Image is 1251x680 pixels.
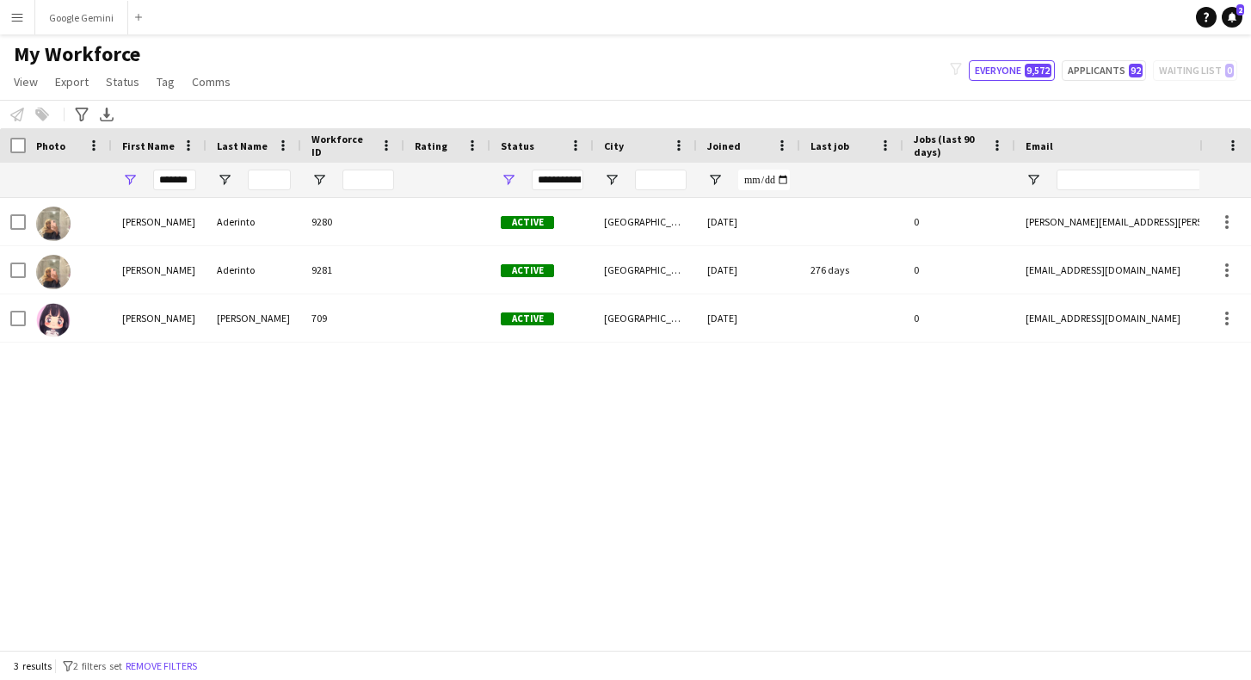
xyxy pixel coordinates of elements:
div: 0 [903,198,1015,245]
div: [PERSON_NAME] [112,198,206,245]
div: 9280 [301,198,404,245]
img: Tiffany Aderinto [36,207,71,241]
button: Open Filter Menu [122,172,138,188]
span: 9,572 [1025,64,1051,77]
div: [DATE] [697,246,800,294]
span: View [14,74,38,90]
span: 92 [1129,64,1143,77]
div: [PERSON_NAME] [206,294,301,342]
span: Photo [36,139,65,152]
div: 0 [903,246,1015,294]
app-action-btn: Advanced filters [71,104,92,125]
span: City [604,139,624,152]
input: City Filter Input [635,170,687,190]
button: Open Filter Menu [1026,172,1041,188]
div: [GEOGRAPHIC_DATA] [594,198,697,245]
img: Tiffany Aderinto [36,255,71,289]
span: Status [501,139,534,152]
span: First Name [122,139,175,152]
span: 2 [1236,4,1244,15]
input: Last Name Filter Input [248,170,291,190]
span: Email [1026,139,1053,152]
button: Open Filter Menu [604,172,619,188]
span: Joined [707,139,741,152]
button: Remove filters [122,657,200,676]
div: 9281 [301,246,404,294]
div: 0 [903,294,1015,342]
input: First Name Filter Input [153,170,196,190]
div: 276 days [800,246,903,294]
a: Comms [185,71,237,93]
span: Active [501,264,554,277]
span: Last job [810,139,849,152]
div: [PERSON_NAME] [112,294,206,342]
a: Status [99,71,146,93]
div: [GEOGRAPHIC_DATA] [594,294,697,342]
input: Joined Filter Input [738,170,790,190]
span: 2 filters set [73,659,122,672]
a: Tag [150,71,182,93]
span: Status [106,74,139,90]
span: Comms [192,74,231,90]
div: Aderinto [206,246,301,294]
button: Open Filter Menu [501,172,516,188]
div: 709 [301,294,404,342]
button: Open Filter Menu [707,172,723,188]
div: Aderinto [206,198,301,245]
button: Everyone9,572 [969,60,1055,81]
span: My Workforce [14,41,140,67]
span: Last Name [217,139,268,152]
div: [GEOGRAPHIC_DATA] [594,246,697,294]
a: View [7,71,45,93]
span: Jobs (last 90 days) [914,133,984,158]
span: Export [55,74,89,90]
button: Applicants92 [1062,60,1146,81]
input: Workforce ID Filter Input [342,170,394,190]
div: [PERSON_NAME] [112,246,206,294]
span: Rating [415,139,447,152]
span: Active [501,312,554,325]
div: [DATE] [697,294,800,342]
div: [DATE] [697,198,800,245]
button: Open Filter Menu [217,172,232,188]
span: Workforce ID [311,133,373,158]
a: Export [48,71,96,93]
span: Active [501,216,554,229]
button: Google Gemini [35,1,128,34]
span: Tag [157,74,175,90]
a: 2 [1222,7,1242,28]
app-action-btn: Export XLSX [96,104,117,125]
button: Open Filter Menu [311,172,327,188]
img: Tiffany Chong [36,303,71,337]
